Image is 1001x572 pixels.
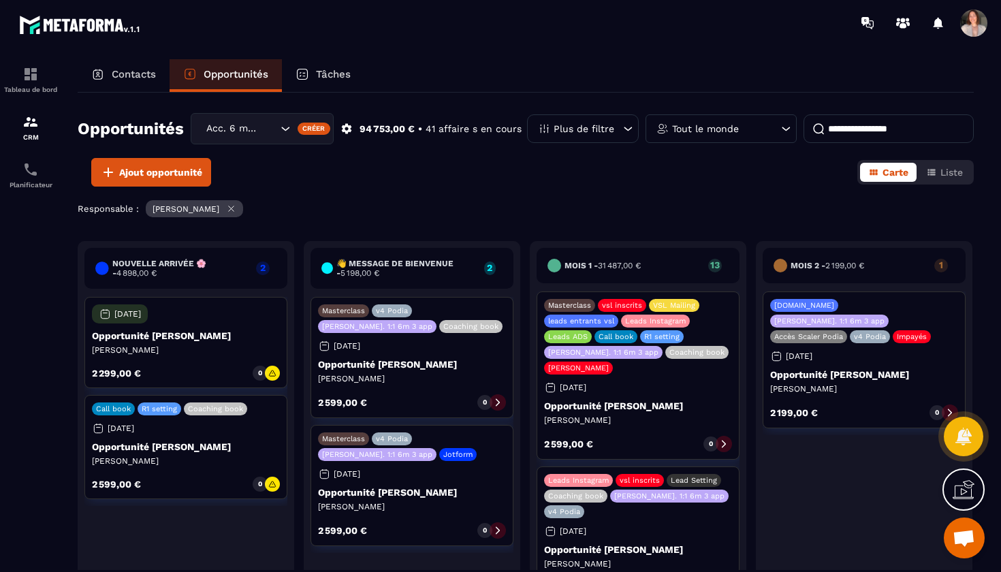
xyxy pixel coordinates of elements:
[548,332,588,341] p: Leads ADS
[153,204,219,214] p: [PERSON_NAME]
[565,261,641,270] h6: Mois 1 -
[114,309,141,319] p: [DATE]
[3,86,58,93] p: Tableau de bord
[548,317,614,325] p: leads entrants vsl
[854,332,886,341] p: v4 Podia
[602,301,642,310] p: vsl inscrits
[170,59,282,92] a: Opportunités
[554,124,614,133] p: Plus de filtre
[774,317,885,325] p: [PERSON_NAME]. 1:1 6m 3 app
[318,526,367,535] p: 2 599,00 €
[548,348,658,357] p: [PERSON_NAME]. 1:1 6m 3 app
[92,479,141,489] p: 2 599,00 €
[203,121,264,136] span: Acc. 6 mois - 3 appels
[860,163,917,182] button: Carte
[544,400,732,411] p: Opportunité [PERSON_NAME]
[560,526,586,536] p: [DATE]
[672,124,739,133] p: Tout le monde
[316,68,351,80] p: Tâches
[191,113,334,144] div: Search for option
[671,476,717,485] p: Lead Setting
[548,492,603,500] p: Coaching book
[883,167,908,178] span: Carte
[560,383,586,392] p: [DATE]
[418,123,422,136] p: •
[322,306,365,315] p: Masterclass
[282,59,364,92] a: Tâches
[544,415,732,426] p: [PERSON_NAME]
[770,383,958,394] p: [PERSON_NAME]
[91,158,211,187] button: Ajout opportunité
[3,151,58,199] a: schedulerschedulerPlanificateur
[934,260,948,270] p: 1
[22,66,39,82] img: formation
[256,263,270,272] p: 2
[322,434,365,443] p: Masterclass
[548,476,609,485] p: Leads Instagram
[334,469,360,479] p: [DATE]
[264,121,277,136] input: Search for option
[944,518,985,558] a: Ouvrir le chat
[108,424,134,433] p: [DATE]
[334,341,360,351] p: [DATE]
[376,434,408,443] p: v4 Podia
[92,345,280,355] p: [PERSON_NAME]
[204,68,268,80] p: Opportunités
[318,373,506,384] p: [PERSON_NAME]
[360,123,415,136] p: 94 753,00 €
[544,558,732,569] p: [PERSON_NAME]
[669,348,725,357] p: Coaching book
[426,123,522,136] p: 41 affaire s en cours
[935,408,939,417] p: 0
[78,204,139,214] p: Responsable :
[119,165,202,179] span: Ajout opportunité
[708,260,722,270] p: 13
[19,12,142,37] img: logo
[544,544,732,555] p: Opportunité [PERSON_NAME]
[598,261,641,270] span: 31 487,00 €
[318,501,506,512] p: [PERSON_NAME]
[3,133,58,141] p: CRM
[318,398,367,407] p: 2 599,00 €
[774,332,843,341] p: Accès Scaler Podia
[599,332,633,341] p: Call book
[791,261,864,270] h6: Mois 2 -
[22,161,39,178] img: scheduler
[78,59,170,92] a: Contacts
[774,301,834,310] p: [DOMAIN_NAME]
[92,368,141,378] p: 2 299,00 €
[786,351,812,361] p: [DATE]
[614,492,725,500] p: [PERSON_NAME]. 1:1 6m 3 app
[484,263,496,272] p: 2
[940,167,963,178] span: Liste
[770,369,958,380] p: Opportunité [PERSON_NAME]
[3,181,58,189] p: Planificateur
[709,439,713,449] p: 0
[3,104,58,151] a: formationformationCRM
[96,404,131,413] p: Call book
[336,259,477,278] h6: 👋 Message de Bienvenue -
[653,301,695,310] p: VSL Mailing
[620,476,660,485] p: vsl inscrits
[897,332,927,341] p: Impayés
[116,268,157,278] span: 4 898,00 €
[918,163,971,182] button: Liste
[92,456,280,466] p: [PERSON_NAME]
[258,479,262,489] p: 0
[298,123,331,135] div: Créer
[3,56,58,104] a: formationformationTableau de bord
[142,404,177,413] p: R1 setting
[112,259,250,278] h6: Nouvelle arrivée 🌸 -
[92,441,280,452] p: Opportunité [PERSON_NAME]
[340,268,379,278] span: 5 198,00 €
[112,68,156,80] p: Contacts
[548,301,591,310] p: Masterclass
[322,322,432,331] p: [PERSON_NAME]. 1:1 6m 3 app
[548,364,609,372] p: [PERSON_NAME]
[544,439,593,449] p: 2 599,00 €
[22,114,39,130] img: formation
[443,322,498,331] p: Coaching book
[644,332,680,341] p: R1 setting
[825,261,864,270] span: 2 199,00 €
[92,330,280,341] p: Opportunité [PERSON_NAME]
